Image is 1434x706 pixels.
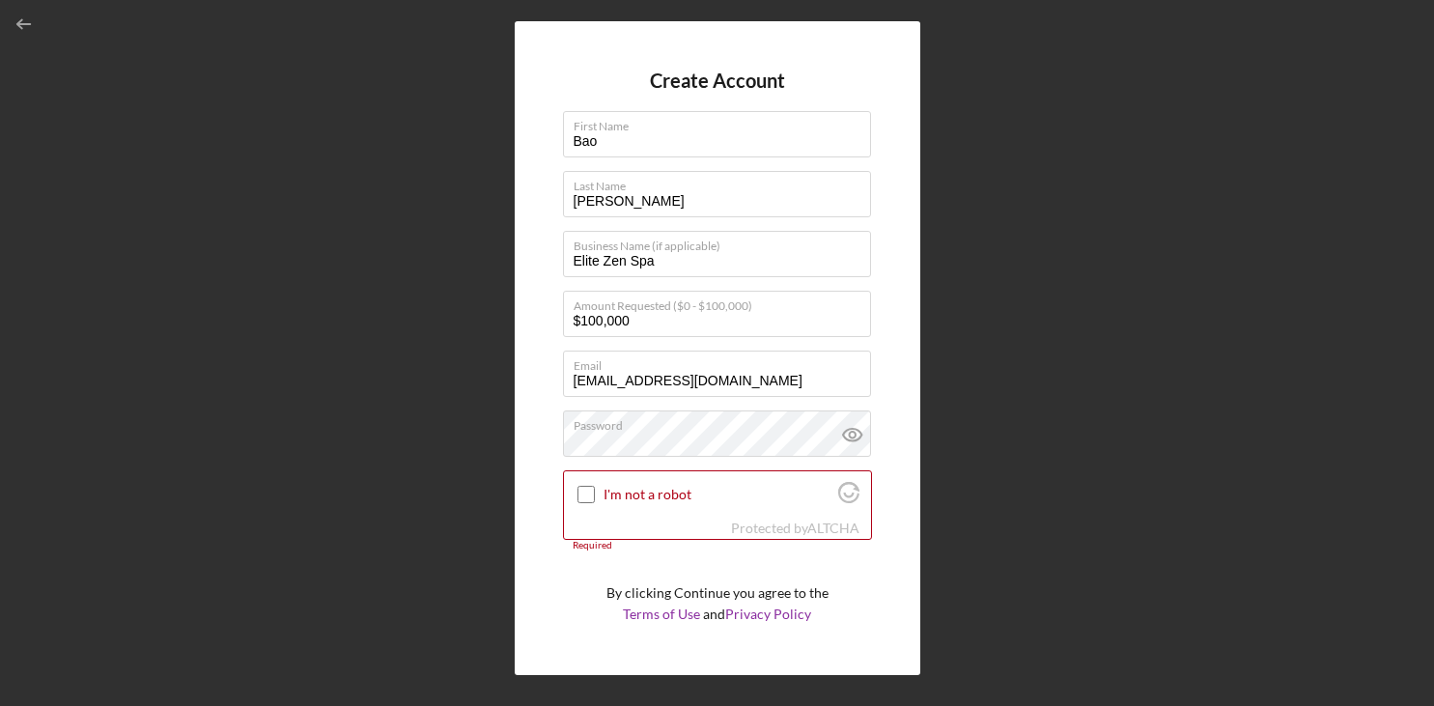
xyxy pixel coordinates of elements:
a: Terms of Use [623,606,700,622]
a: Visit Altcha.org [838,490,859,506]
div: Protected by [731,521,859,536]
label: Password [574,411,871,433]
label: Last Name [574,172,871,193]
label: Amount Requested ($0 - $100,000) [574,292,871,313]
label: Email [574,352,871,373]
a: Privacy Policy [725,606,811,622]
a: Visit Altcha.org [807,520,859,536]
label: Business Name (if applicable) [574,232,871,253]
label: I'm not a robot [604,487,832,502]
h4: Create Account [650,70,785,92]
label: First Name [574,112,871,133]
div: Required [563,540,872,551]
p: By clicking Continue you agree to the and [606,582,829,626]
